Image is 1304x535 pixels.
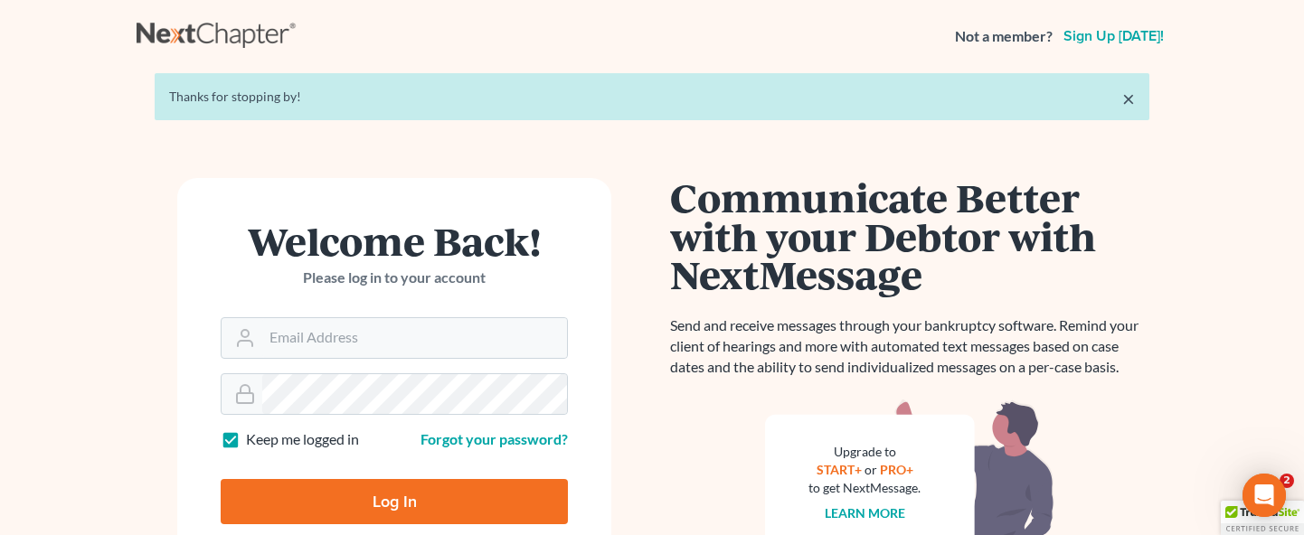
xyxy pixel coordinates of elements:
[865,462,877,477] span: or
[1122,88,1135,109] a: ×
[221,479,568,524] input: Log In
[1280,474,1294,488] span: 2
[262,318,567,358] input: Email Address
[880,462,913,477] a: PRO+
[1060,29,1167,43] a: Sign up [DATE]!
[1243,474,1286,517] div: Open Intercom Messenger
[808,443,921,461] div: Upgrade to
[221,267,568,288] p: Please log in to your account
[169,88,1135,106] div: Thanks for stopping by!
[670,315,1149,378] p: Send and receive messages through your bankruptcy software. Remind your client of hearings and mo...
[221,221,568,260] h1: Welcome Back!
[420,430,568,447] a: Forgot your password?
[670,178,1149,294] h1: Communicate Better with your Debtor with NextMessage
[825,505,905,521] a: Learn more
[955,26,1053,47] strong: Not a member?
[808,479,921,497] div: to get NextMessage.
[246,429,359,450] label: Keep me logged in
[1221,501,1304,535] div: TrustedSite Certified
[817,462,862,477] a: START+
